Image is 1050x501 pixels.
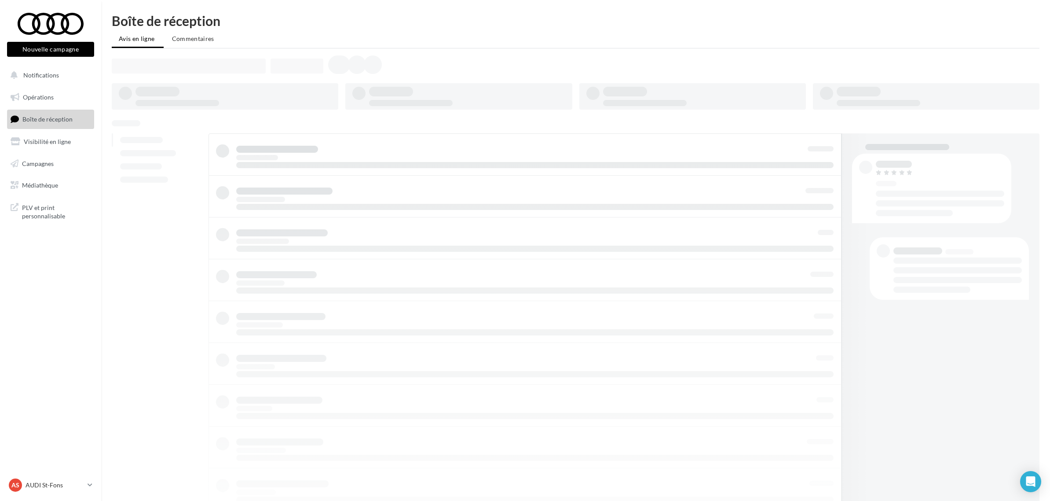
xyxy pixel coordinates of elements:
[7,477,94,494] a: AS AUDI St-Fons
[5,176,96,195] a: Médiathèque
[22,115,73,123] span: Boîte de réception
[5,88,96,107] a: Opérations
[24,138,71,145] span: Visibilité en ligne
[5,110,96,129] a: Boîte de réception
[1020,471,1041,492] div: Open Intercom Messenger
[11,481,19,490] span: AS
[5,66,92,85] button: Notifications
[5,133,96,151] a: Visibilité en ligne
[23,93,54,101] span: Opérations
[112,14,1039,27] div: Boîte de réception
[5,155,96,173] a: Campagnes
[22,159,54,167] span: Campagnes
[7,42,94,57] button: Nouvelle campagne
[22,202,91,221] span: PLV et print personnalisable
[23,71,59,79] span: Notifications
[26,481,84,490] p: AUDI St-Fons
[22,181,58,189] span: Médiathèque
[5,198,96,224] a: PLV et print personnalisable
[172,35,214,42] span: Commentaires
